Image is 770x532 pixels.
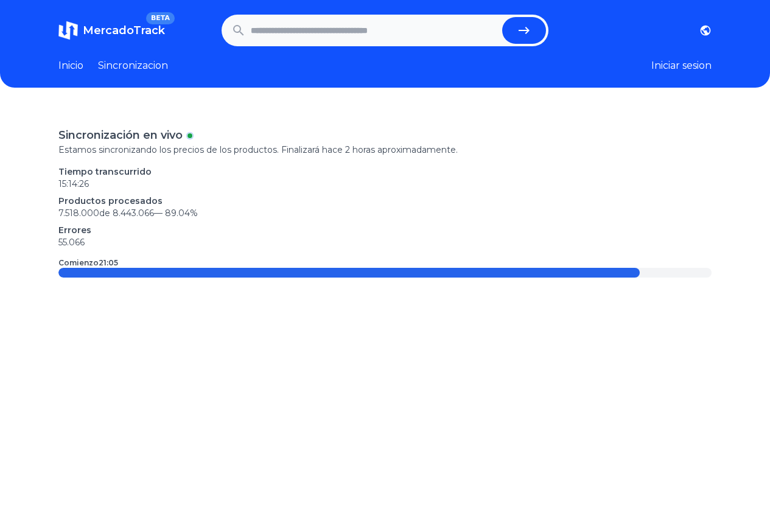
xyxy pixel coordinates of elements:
[58,58,83,73] a: Inicio
[58,195,712,207] p: Productos procesados
[99,258,118,267] time: 21:05
[58,166,712,178] p: Tiempo transcurrido
[58,21,165,40] a: MercadoTrackBETA
[58,178,89,189] time: 15:14:26
[58,236,712,248] p: 55.066
[58,144,712,156] p: Estamos sincronizando los precios de los productos. Finalizará hace 2 horas aproximadamente.
[58,224,712,236] p: Errores
[146,12,175,24] span: BETA
[165,208,198,219] span: 89.04 %
[58,127,183,144] p: Sincronización en vivo
[58,258,118,268] p: Comienzo
[98,58,168,73] a: Sincronizacion
[58,207,712,219] p: 7.518.000 de 8.443.066 —
[651,58,712,73] button: Iniciar sesion
[83,24,165,37] span: MercadoTrack
[58,21,78,40] img: MercadoTrack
